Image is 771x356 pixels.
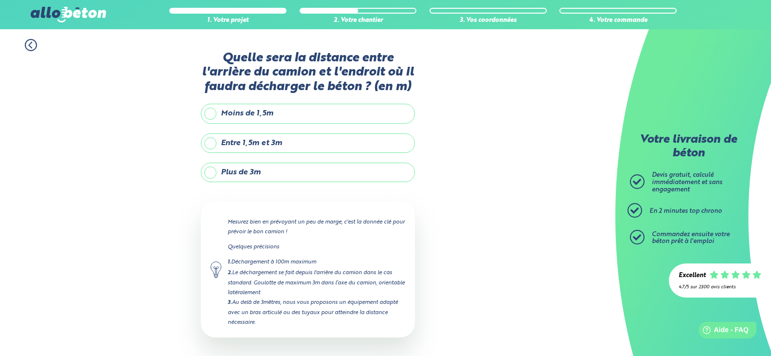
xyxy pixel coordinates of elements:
[300,17,417,24] div: 2. Votre chantier
[201,104,415,123] label: Moins de 1,5m
[228,217,405,237] p: Mesurez bien en prévoyant un peu de marge, c'est la donnée clé pour prévoir le bon camion !
[228,300,232,305] strong: 3.
[201,163,415,182] label: Plus de 3m
[228,268,405,298] div: Le déchargement se fait depuis l'arrière du camion dans le cas standard. Goulotte de maximum 3m d...
[684,318,760,345] iframe: Help widget launcher
[228,298,405,327] div: Au delà de 3mètres, nous vous proposons un équipement adapté avec un bras articulé ou des tuyaux ...
[430,17,547,24] div: 3. Vos coordonnées
[201,51,415,94] label: Quelle sera la distance entre l'arrière du camion et l'endroit où il faudra décharger le béton ? ...
[228,242,405,252] p: Quelques précisions
[228,257,405,267] div: Déchargement à 100m maximum
[228,270,232,276] strong: 2.
[169,17,287,24] div: 1. Votre projet
[559,17,677,24] div: 4. Votre commande
[31,7,106,22] img: allobéton
[201,133,415,153] label: Entre 1,5m et 3m
[228,260,231,265] strong: 1.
